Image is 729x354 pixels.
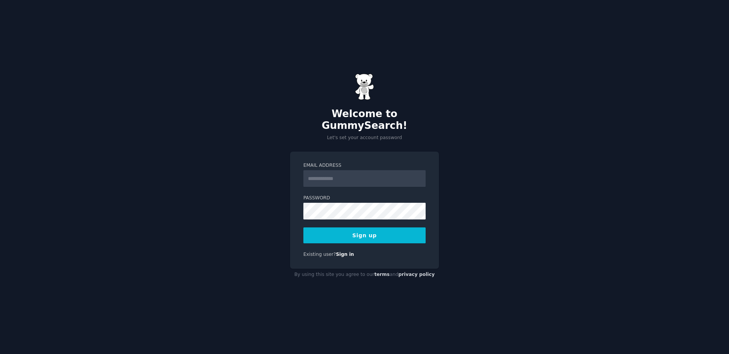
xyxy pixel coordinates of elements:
a: Sign in [336,252,354,257]
img: Gummy Bear [355,74,374,100]
button: Sign up [303,227,426,243]
label: Password [303,195,426,202]
a: terms [374,272,390,277]
h2: Welcome to GummySearch! [290,108,439,132]
label: Email Address [303,162,426,169]
a: privacy policy [398,272,435,277]
span: Existing user? [303,252,336,257]
div: By using this site you agree to our and [290,269,439,281]
p: Let's set your account password [290,135,439,141]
